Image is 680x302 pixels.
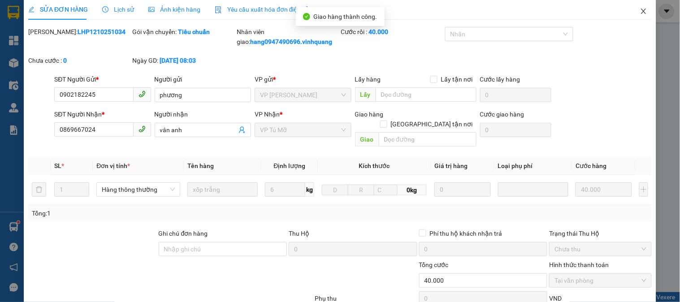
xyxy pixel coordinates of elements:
[160,57,196,64] b: [DATE] 08:03
[90,47,111,54] span: Website
[355,111,384,118] span: Giao hàng
[54,162,61,169] span: SL
[639,182,648,197] button: plus
[32,208,263,218] div: Tổng: 1
[28,27,130,37] div: [PERSON_NAME]:
[96,162,130,169] span: Đơn vị tính
[437,74,476,84] span: Lấy tận nơi
[155,74,251,84] div: Người gửi
[359,162,390,169] span: Kích thước
[576,182,632,197] input: 0
[54,74,151,84] div: SĐT Người Gửi
[341,27,443,37] div: Cước rồi :
[28,6,88,13] span: SỬA ĐƠN HÀNG
[159,242,287,256] input: Ghi chú đơn hàng
[93,26,165,36] strong: PHIẾU GỬI HÀNG
[215,6,309,13] span: Yêu cầu xuất hóa đơn điện tử
[133,56,235,65] div: Ngày GD:
[260,88,346,102] span: VP LÊ HỒNG PHONG
[322,185,348,195] input: D
[215,6,222,13] img: icon
[148,6,155,13] span: picture
[480,111,524,118] label: Cước giao hàng
[355,87,376,102] span: Lấy
[434,162,468,169] span: Giá trị hàng
[549,261,609,268] label: Hình thức thanh toán
[255,74,351,84] div: VP gửi
[549,295,562,302] span: VND
[314,13,377,20] span: Giao hàng thành công.
[368,28,388,35] b: 40.000
[398,185,427,195] span: 0kg
[576,162,606,169] span: Cước hàng
[238,126,246,134] span: user-add
[379,132,476,147] input: Dọc đường
[426,229,506,238] span: Phí thu hộ khách nhận trả
[148,6,200,13] span: Ảnh kiện hàng
[100,38,158,44] strong: Hotline : 0889 23 23 23
[376,87,476,102] input: Dọc đường
[63,57,67,64] b: 0
[133,27,235,37] div: Gói vận chuyển:
[187,162,214,169] span: Tên hàng
[480,123,552,137] input: Cước giao hàng
[90,46,169,55] strong: : [DOMAIN_NAME]
[480,88,552,102] input: Cước lấy hàng
[102,6,134,13] span: Lịch sử
[187,182,258,197] input: VD: Bàn, Ghế
[419,261,449,268] span: Tổng cước
[554,274,646,287] span: Tại văn phòng
[387,119,476,129] span: [GEOGRAPHIC_DATA] tận nơi
[554,242,646,256] span: Chưa thu
[255,111,280,118] span: VP Nhận
[237,27,339,47] div: Nhân viên giao:
[289,230,309,237] span: Thu Hộ
[494,157,572,175] th: Loại phụ phí
[260,123,346,137] span: VP Tú Mỡ
[274,162,306,169] span: Định lượng
[32,182,46,197] button: delete
[305,182,314,197] span: kg
[355,76,381,83] span: Lấy hàng
[102,183,174,196] span: Hàng thông thường
[102,6,108,13] span: clock-circle
[640,8,647,15] span: close
[355,132,379,147] span: Giao
[54,109,151,119] div: SĐT Người Nhận
[28,6,35,13] span: edit
[250,38,332,45] b: hang0947490696.vinhquang
[178,28,210,35] b: Tiêu chuẩn
[480,76,520,83] label: Cước lấy hàng
[374,185,398,195] input: C
[78,28,126,35] b: LHP1210251034
[434,182,491,197] input: 0
[303,13,310,20] span: check-circle
[68,15,190,25] strong: CÔNG TY TNHH VĨNH QUANG
[139,125,146,133] span: phone
[9,14,52,56] img: logo
[28,56,130,65] div: Chưa cước :
[155,109,251,119] div: Người nhận
[348,185,374,195] input: R
[159,230,208,237] label: Ghi chú đơn hàng
[139,91,146,98] span: phone
[549,229,651,238] div: Trạng thái Thu Hộ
